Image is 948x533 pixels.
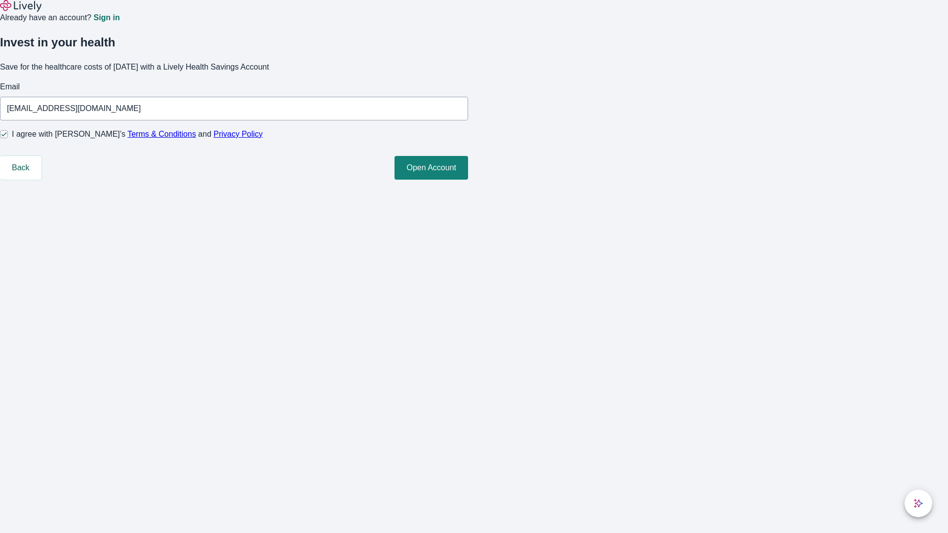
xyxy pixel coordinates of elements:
a: Sign in [93,14,119,22]
span: I agree with [PERSON_NAME]’s and [12,128,263,140]
button: Open Account [395,156,468,180]
a: Privacy Policy [214,130,263,138]
button: chat [905,490,932,517]
svg: Lively AI Assistant [913,498,923,508]
a: Terms & Conditions [127,130,196,138]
